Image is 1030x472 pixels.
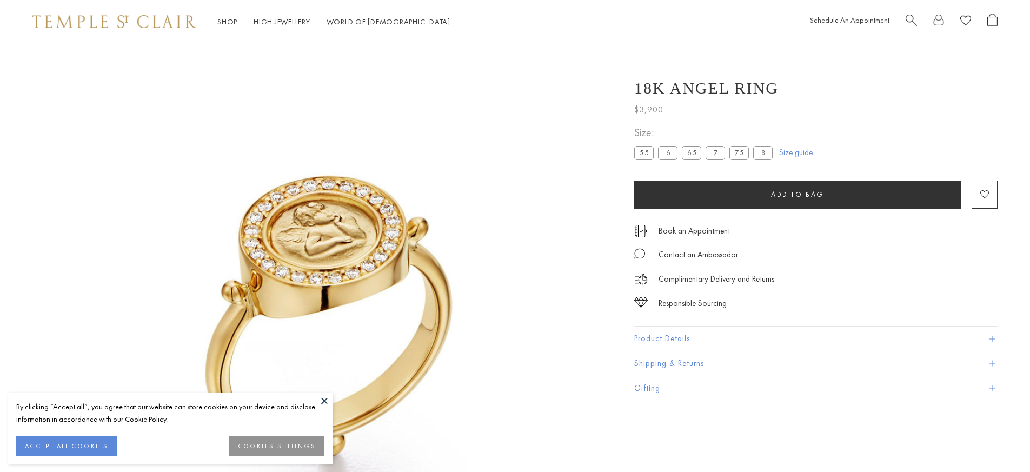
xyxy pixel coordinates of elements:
img: MessageIcon-01_2.svg [634,248,645,259]
button: Product Details [634,327,998,351]
a: Size guide [779,147,813,158]
a: High JewelleryHigh Jewellery [254,17,310,26]
a: View Wishlist [960,14,971,30]
button: ACCEPT ALL COOKIES [16,436,117,456]
button: COOKIES SETTINGS [229,436,324,456]
span: Size: [634,124,777,142]
p: Complimentary Delivery and Returns [659,272,774,286]
button: Gifting [634,376,998,401]
label: 5.5 [634,146,654,159]
img: Temple St. Clair [32,15,196,28]
label: 6 [658,146,677,159]
button: Add to bag [634,181,961,209]
label: 7.5 [729,146,749,159]
div: By clicking “Accept all”, you agree that our website can store cookies on your device and disclos... [16,401,324,426]
div: Responsible Sourcing [659,297,727,310]
label: 7 [706,146,725,159]
label: 8 [753,146,773,159]
a: World of [DEMOGRAPHIC_DATA]World of [DEMOGRAPHIC_DATA] [327,17,450,26]
img: icon_appointment.svg [634,225,647,237]
a: Open Shopping Bag [987,14,998,30]
span: Add to bag [771,190,824,199]
label: 6.5 [682,146,701,159]
a: ShopShop [217,17,237,26]
button: Shipping & Returns [634,351,998,376]
div: Contact an Ambassador [659,248,738,262]
a: Schedule An Appointment [810,15,889,25]
a: Search [906,14,917,30]
span: $3,900 [634,103,663,117]
img: icon_sourcing.svg [634,297,648,308]
a: Book an Appointment [659,225,730,237]
img: icon_delivery.svg [634,272,648,286]
h1: 18K Angel Ring [634,79,779,97]
nav: Main navigation [217,15,450,29]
